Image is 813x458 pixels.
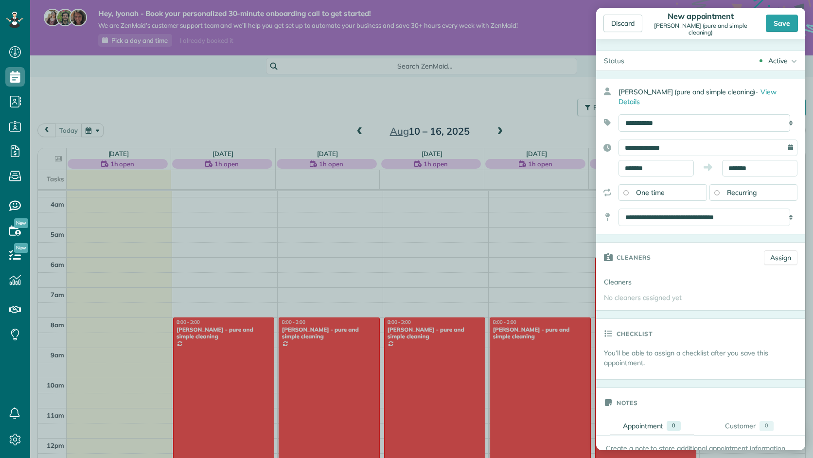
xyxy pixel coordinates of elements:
[14,218,28,228] span: New
[617,319,653,348] h3: Checklist
[596,273,664,291] div: Cleaners
[619,83,805,110] div: [PERSON_NAME] (pure and simple cleaning)
[725,421,756,431] div: Customer
[623,190,628,195] input: One time
[645,11,757,21] div: New appointment
[604,293,682,302] span: No cleaners assigned yet
[604,348,805,368] p: You’ll be able to assign a checklist after you save this appointment.
[768,56,788,66] div: Active
[667,421,681,431] div: 0
[636,188,665,197] span: One time
[596,51,632,70] div: Status
[727,188,757,197] span: Recurring
[714,190,719,195] input: Recurring
[756,88,758,96] span: ·
[645,22,757,36] div: [PERSON_NAME] (pure and simple cleaning)
[623,421,663,431] div: Appointment
[14,243,28,253] span: New
[766,15,798,32] div: Save
[617,243,651,272] h3: Cleaners
[764,250,797,265] a: Assign
[760,421,774,431] div: 0
[617,388,638,417] h3: Notes
[603,15,642,32] div: Discard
